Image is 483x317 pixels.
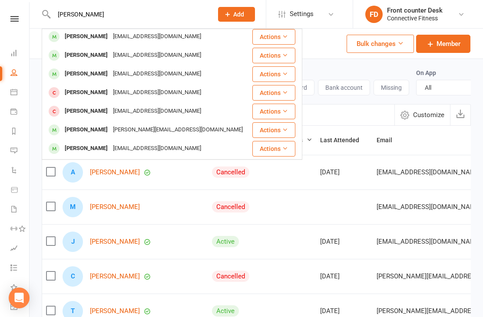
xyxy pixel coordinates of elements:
[62,86,110,99] div: [PERSON_NAME]
[62,49,110,62] div: [PERSON_NAME]
[252,48,295,63] button: Actions
[347,35,414,53] button: Bulk changes
[218,7,255,22] button: Add
[252,66,295,82] button: Actions
[63,162,83,183] div: Andrew
[63,266,83,287] div: Colin
[212,167,249,178] div: Cancelled
[320,307,369,315] div: [DATE]
[90,238,140,245] a: [PERSON_NAME]
[62,142,110,155] div: [PERSON_NAME]
[90,169,140,176] a: [PERSON_NAME]
[377,137,402,144] span: Email
[416,35,470,53] a: Member
[437,39,460,49] span: Member
[318,80,370,95] button: Bank account
[365,6,383,23] div: FD
[90,203,140,211] a: [PERSON_NAME]
[62,124,110,136] div: [PERSON_NAME]
[413,110,444,120] span: Customize
[252,104,295,119] button: Actions
[10,64,30,83] a: People
[10,44,30,64] a: Dashboard
[377,164,481,180] span: [EMAIL_ADDRESS][DOMAIN_NAME]
[377,199,481,215] span: [EMAIL_ADDRESS][DOMAIN_NAME]
[377,135,402,145] button: Email
[62,105,110,118] div: [PERSON_NAME]
[62,30,110,43] div: [PERSON_NAME]
[62,68,110,80] div: [PERSON_NAME]
[320,238,369,245] div: [DATE]
[233,11,244,18] span: Add
[212,271,249,282] div: Cancelled
[252,29,295,45] button: Actions
[387,7,443,14] div: Front counter Desk
[110,86,204,99] div: [EMAIL_ADDRESS][DOMAIN_NAME]
[252,122,295,138] button: Actions
[10,83,30,103] a: Calendar
[110,30,204,43] div: [EMAIL_ADDRESS][DOMAIN_NAME]
[110,105,204,118] div: [EMAIL_ADDRESS][DOMAIN_NAME]
[320,273,369,280] div: [DATE]
[290,4,314,24] span: Settings
[10,103,30,122] a: Payments
[416,69,436,76] label: On App
[320,137,369,144] span: Last Attended
[9,288,30,308] div: Open Intercom Messenger
[10,278,30,298] a: What's New
[212,236,239,247] div: Active
[90,307,140,315] a: [PERSON_NAME]
[374,80,409,95] button: Missing
[110,49,204,62] div: [EMAIL_ADDRESS][DOMAIN_NAME]
[110,124,245,136] div: [PERSON_NAME][EMAIL_ADDRESS][DOMAIN_NAME]
[320,135,369,145] button: Last Attended
[63,197,83,217] div: Miia
[10,181,30,200] a: Product Sales
[212,201,249,212] div: Cancelled
[320,169,369,176] div: [DATE]
[252,85,295,101] button: Actions
[10,239,30,259] a: Assessments
[90,273,140,280] a: [PERSON_NAME]
[63,232,83,252] div: Jack
[212,305,239,317] div: Active
[51,8,207,20] input: Search...
[377,233,481,250] span: [EMAIL_ADDRESS][DOMAIN_NAME]
[394,105,450,125] button: Customize
[387,14,443,22] div: Connective Fitness
[110,142,204,155] div: [EMAIL_ADDRESS][DOMAIN_NAME]
[110,68,204,80] div: [EMAIL_ADDRESS][DOMAIN_NAME]
[10,122,30,142] a: Reports
[252,141,295,157] button: Actions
